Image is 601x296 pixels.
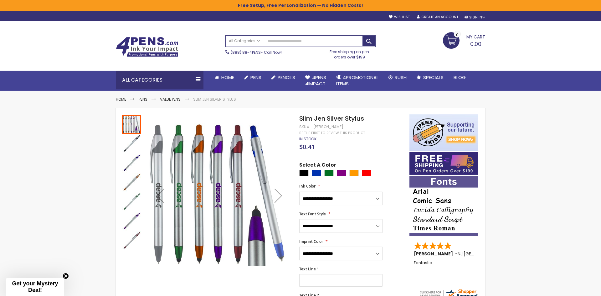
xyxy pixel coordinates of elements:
[231,50,282,55] span: - Call Now!
[122,192,141,211] div: Slim Jen Silver Stylus
[299,183,316,189] span: Ink Color
[122,154,141,173] img: Slim Jen Silver Stylus
[312,170,321,176] div: Blue
[6,278,64,296] div: Get your Mystery Deal!Close teaser
[116,71,203,89] div: All Categories
[464,251,510,257] span: [GEOGRAPHIC_DATA]
[250,74,261,81] span: Pens
[299,143,315,151] span: $0.41
[122,114,141,134] div: Slim Jen Silver Stylus
[454,74,466,81] span: Blog
[299,211,326,217] span: Text Font Style
[160,97,181,102] a: Value Pens
[139,97,147,102] a: Pens
[226,36,263,46] a: All Categories
[122,212,141,231] img: Slim Jen Silver Stylus
[455,251,510,257] span: - ,
[449,71,471,84] a: Blog
[299,131,365,135] a: Be the first to review this product
[122,134,141,153] img: Slim Jen Silver Stylus
[414,251,455,257] span: [PERSON_NAME]
[116,37,178,57] img: 4Pens Custom Pens and Promotional Products
[193,97,236,102] li: Slim Jen Silver Stylus
[231,50,261,55] a: (888) 88-4PENS
[414,261,475,274] div: Fantastic
[305,74,326,87] span: 4Pens 4impact
[299,162,336,170] span: Select A Color
[470,40,481,48] span: 0.00
[122,211,141,231] div: Slim Jen Silver Stylus
[116,97,126,102] a: Home
[122,193,141,211] img: Slim Jen Silver Stylus
[229,38,260,43] span: All Categories
[148,123,291,266] img: Slim Jen Silver Stylus
[299,137,316,142] div: Availability
[299,124,311,129] strong: SKU
[362,170,371,176] div: Red
[324,170,334,176] div: Green
[239,71,266,84] a: Pens
[266,114,291,277] div: Next
[221,74,234,81] span: Home
[210,71,239,84] a: Home
[337,170,346,176] div: Purple
[395,74,407,81] span: Rush
[122,153,141,173] div: Slim Jen Silver Stylus
[456,32,459,38] span: 0
[465,15,485,20] div: Sign In
[423,74,444,81] span: Specials
[12,280,58,293] span: Get your Mystery Deal!
[299,170,309,176] div: Black
[443,32,485,48] a: 0.00 0
[148,114,173,277] div: Previous
[409,114,478,151] img: 4pens 4 kids
[122,173,141,192] img: Slim Jen Silver Stylus
[383,71,412,84] a: Rush
[299,239,323,244] span: Imprint Color
[122,231,141,250] img: Slim Jen Silver Stylus
[300,71,331,91] a: 4Pens4impact
[417,15,458,19] a: Create an Account
[331,71,383,91] a: 4PROMOTIONALITEMS
[336,74,378,87] span: 4PROMOTIONAL ITEMS
[349,170,359,176] div: Orange
[266,71,300,84] a: Pencils
[409,176,478,236] img: font-personalization-examples
[412,71,449,84] a: Specials
[323,47,376,59] div: Free shipping on pen orders over $199
[389,15,410,19] a: Wishlist
[313,124,343,129] div: [PERSON_NAME]
[409,152,478,175] img: Free shipping on orders over $199
[299,114,364,123] span: Slim Jen Silver Stylus
[278,74,295,81] span: Pencils
[458,251,463,257] span: NJ
[299,136,316,142] span: In stock
[63,273,69,279] button: Close teaser
[299,266,319,272] span: Text Line 1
